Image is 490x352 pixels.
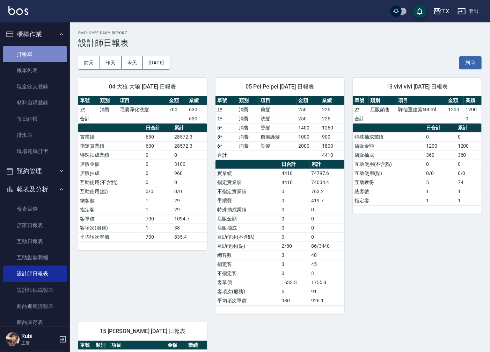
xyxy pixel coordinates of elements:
td: 特殊抽成業績 [353,132,424,141]
button: 前天 [78,56,100,69]
table: a dense table [215,160,344,305]
td: 1755.8 [309,278,344,287]
td: 手續費 [215,196,280,205]
a: 每日結帳 [3,111,67,127]
td: 互助使用(點) [78,187,144,196]
td: 消費 [237,132,259,141]
th: 類別 [98,96,118,105]
th: 項目 [118,96,167,105]
th: 類別 [94,341,110,350]
h5: Rubi [21,333,57,340]
td: 38 [173,223,207,232]
td: 1 [424,196,456,205]
th: 類別 [369,96,396,105]
td: 互助獲得 [353,178,424,187]
th: 業績 [464,96,481,105]
td: 0 [144,160,173,169]
td: 消費 [237,105,259,114]
td: 燙髮 [259,123,297,132]
th: 金額 [166,341,187,350]
span: 13 vivi vivi [DATE] 日報表 [361,83,473,90]
td: 消費 [237,141,259,150]
td: 0 [280,223,309,232]
td: 互助使用(點) [215,241,280,251]
a: 設計師抽成報表 [3,282,67,298]
th: 累計 [456,124,482,133]
th: 項目 [110,341,166,350]
a: 現金收支登錄 [3,78,67,94]
td: 1200 [464,105,481,114]
td: 互助使用(不含點) [78,178,144,187]
td: 700 [144,214,173,223]
td: 2000 [297,141,320,150]
td: 消費 [237,123,259,132]
td: 360 [424,150,456,160]
td: 86/3440 [309,241,344,251]
td: 合計 [353,114,369,123]
td: 0 [464,114,481,123]
td: 28572.3 [173,132,207,141]
th: 單號 [78,96,98,105]
td: 1 [144,223,173,232]
th: 業績 [187,96,207,105]
td: 店販金額 [78,160,144,169]
td: 0 [424,132,456,141]
th: 單號 [215,96,237,105]
th: 日合計 [424,124,456,133]
button: 預約管理 [3,162,67,180]
td: 指定客 [353,196,424,205]
th: 單號 [78,341,94,350]
td: 1260 [320,123,344,132]
td: 實業績 [78,132,144,141]
button: [DATE] [143,56,169,69]
td: 630 [187,114,207,123]
button: 列印 [459,56,482,69]
td: 48 [309,251,344,260]
table: a dense table [353,96,482,124]
th: 日合計 [280,160,309,169]
a: 帳單列表 [3,62,67,78]
a: 互助點數明細 [3,249,67,266]
button: save [413,4,427,18]
td: 總客數 [215,251,280,260]
td: 消費 [98,105,118,114]
button: 櫃檯作業 [3,25,67,43]
td: 0 [309,205,344,214]
td: 1200 [446,105,464,114]
td: 0 [173,178,207,187]
td: 630 [144,141,173,150]
td: 360 [456,150,482,160]
a: 材料自購登錄 [3,94,67,111]
td: 客項次(服務) [78,223,144,232]
td: 835.4 [173,232,207,241]
h3: 設計師日報表 [78,38,482,48]
table: a dense table [78,96,207,124]
td: 3 [280,260,309,269]
td: 0/0 [456,169,482,178]
td: 實業績 [215,169,280,178]
td: 5 [424,178,456,187]
th: 業績 [320,96,344,105]
button: 報表及分析 [3,180,67,198]
td: 客項次(服務) [215,287,280,296]
td: 1 [144,205,173,214]
td: 29 [173,196,207,205]
td: 960 [173,169,207,178]
td: 特殊抽成業績 [78,150,144,160]
button: 昨天 [100,56,122,69]
td: 0 [424,160,456,169]
td: 平均項次單價 [78,232,144,241]
td: 剪髮 [259,105,297,114]
td: 4410 [320,150,344,160]
p: 主管 [21,340,57,346]
td: 250 [297,105,320,114]
td: 630 [144,132,173,141]
td: 0 [309,214,344,223]
td: 3 [309,269,344,278]
img: Logo [8,6,28,15]
td: 驊信重建素500ml [396,105,446,114]
td: 0 [280,196,309,205]
td: 毛囊淨化洗髮 [118,105,167,114]
td: 1000 [297,132,320,141]
td: 1 [456,196,482,205]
